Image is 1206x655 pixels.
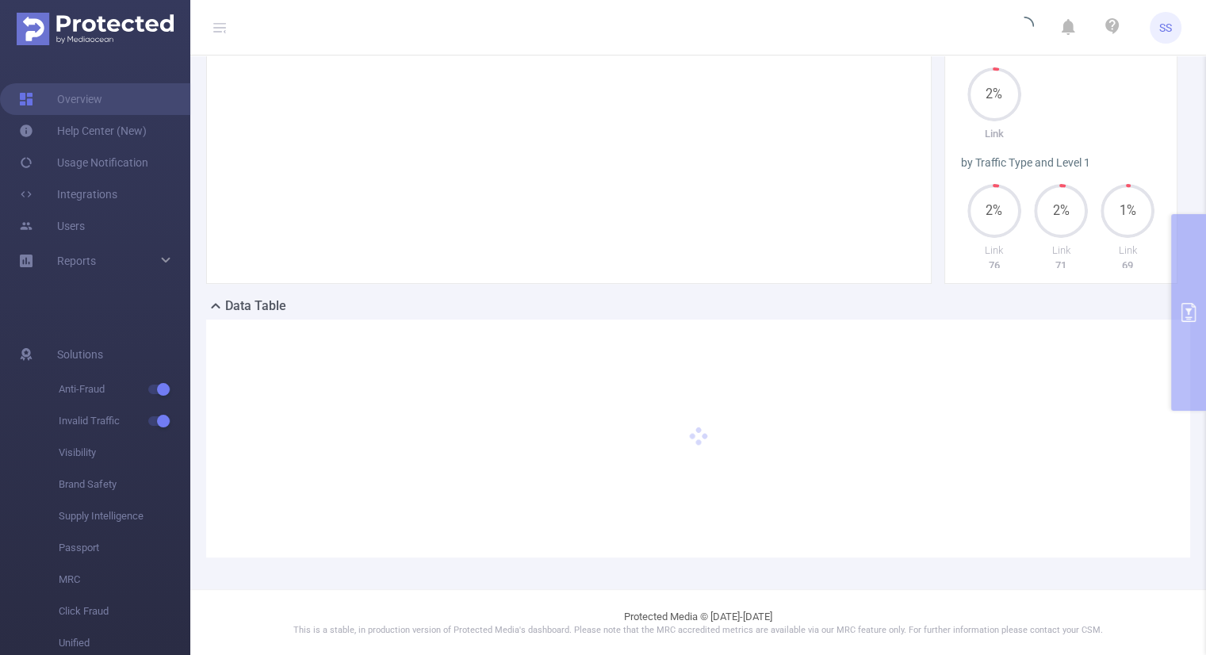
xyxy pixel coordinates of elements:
[225,297,286,316] h2: Data Table
[19,178,117,210] a: Integrations
[57,245,96,277] a: Reports
[59,405,190,437] span: Invalid Traffic
[230,624,1166,638] p: This is a stable, in production version of Protected Media's dashboard. Please note that the MRC ...
[1094,258,1161,274] p: 69
[59,437,190,469] span: Visibility
[59,469,190,500] span: Brand Safety
[1101,205,1154,217] span: 1%
[57,339,103,370] span: Solutions
[19,83,102,115] a: Overview
[59,596,190,627] span: Click Fraud
[1015,17,1034,39] i: icon: loading
[961,243,1028,259] p: Link
[1159,12,1172,44] span: SS
[19,115,147,147] a: Help Center (New)
[17,13,174,45] img: Protected Media
[57,255,96,267] span: Reports
[967,88,1021,101] span: 2%
[19,210,85,242] a: Users
[59,373,190,405] span: Anti-Fraud
[1028,243,1094,259] p: Link
[961,258,1028,274] p: 76
[967,205,1021,217] span: 2%
[19,147,148,178] a: Usage Notification
[59,532,190,564] span: Passport
[1034,205,1088,217] span: 2%
[1094,243,1161,259] p: Link
[961,155,1161,171] div: by Traffic Type and Level 1
[59,500,190,532] span: Supply Intelligence
[59,564,190,596] span: MRC
[961,126,1028,142] p: Link
[1028,258,1094,274] p: 71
